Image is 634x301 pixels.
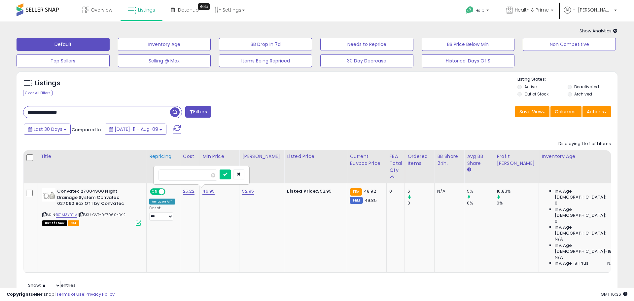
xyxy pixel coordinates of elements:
[34,126,62,132] span: Last 30 Days
[564,7,617,21] a: Hi [PERSON_NAME]
[91,7,112,13] span: Overview
[555,260,589,266] span: Inv. Age 181 Plus:
[57,188,137,208] b: Convatec 27004900 Night Drainage System Convatec 027060 Box Of 1 by ConvaTec
[164,189,175,195] span: OFF
[320,38,413,51] button: Needs to Reprice
[524,91,548,97] label: Out of Stock
[467,200,494,206] div: 0%
[242,153,281,160] div: [PERSON_NAME]
[56,291,85,297] a: Terms of Use
[407,200,434,206] div: 0
[574,84,599,90] label: Deactivated
[437,153,461,167] div: BB Share 24h.
[573,7,612,13] span: Hi [PERSON_NAME]
[86,291,115,297] a: Privacy Policy
[183,153,197,160] div: Cost
[407,153,432,167] div: Ordered Items
[555,236,563,242] span: N/A
[422,38,515,51] button: BB Price Below Min
[582,106,611,117] button: Actions
[149,153,177,160] div: Repricing
[320,54,413,67] button: 30 Day Decrease
[151,189,159,195] span: ON
[550,106,581,117] button: Columns
[555,254,563,260] span: N/A
[389,188,400,194] div: 0
[72,127,102,133] span: Compared to:
[517,76,617,83] p: Listing States:
[28,282,76,288] span: Show: entries
[198,3,210,10] div: Tooltip anchor
[42,188,141,225] div: ASIN:
[466,6,474,14] i: Get Help
[523,38,616,51] button: Non Competitive
[467,153,491,167] div: Avg BB Share
[350,153,384,167] div: Current Buybox Price
[555,188,615,200] span: Inv. Age [DEMOGRAPHIC_DATA]:
[497,200,539,206] div: 0%
[555,243,615,254] span: Inv. Age [DEMOGRAPHIC_DATA]-180:
[78,212,126,217] span: | SKU: CVT-027060-BX.2
[23,90,53,96] div: Clear All Filters
[219,38,312,51] button: BB Drop in 7d
[183,188,195,195] a: 25.22
[467,188,494,194] div: 5%
[365,197,377,204] span: 49.85
[56,212,77,218] a: B01M3YBE1A
[555,200,557,206] span: 0
[115,126,158,132] span: [DATE]-11 - Aug-09
[24,124,71,135] button: Last 30 Days
[607,260,615,266] span: N/A
[287,188,342,194] div: $52.95
[17,38,110,51] button: Default
[555,108,576,115] span: Columns
[422,54,515,67] button: Historical Days Of S
[389,153,402,174] div: FBA Total Qty
[524,84,537,90] label: Active
[42,188,55,202] img: 31q2F9hKGSL._SL40_.jpg
[17,54,110,67] button: Top Sellers
[41,153,144,160] div: Title
[35,79,60,88] h5: Listings
[185,106,211,118] button: Filters
[555,207,615,218] span: Inv. Age [DEMOGRAPHIC_DATA]:
[42,220,67,226] span: All listings that are currently out of stock and unavailable for purchase on Amazon
[515,106,549,117] button: Save View
[364,188,376,194] span: 48.92
[461,1,496,21] a: Help
[118,54,211,67] button: Selling @ Max
[350,197,363,204] small: FBM
[407,188,434,194] div: 6
[350,188,362,196] small: FBA
[202,153,236,160] div: Min Price
[437,188,459,194] div: N/A
[149,199,175,205] div: Amazon AI *
[497,188,539,194] div: 16.83%
[542,153,617,160] div: Inventory Age
[7,291,115,298] div: seller snap | |
[287,188,317,194] b: Listed Price:
[105,124,166,135] button: [DATE]-11 - Aug-09
[555,218,557,224] span: 0
[242,188,254,195] a: 52.95
[178,7,199,13] span: DataHub
[68,220,79,226] span: FBA
[138,7,155,13] span: Listings
[558,141,611,147] div: Displaying 1 to 1 of 1 items
[601,291,627,297] span: 2025-09-10 16:36 GMT
[149,206,175,221] div: Preset:
[202,188,215,195] a: 46.95
[118,38,211,51] button: Inventory Age
[7,291,31,297] strong: Copyright
[574,91,592,97] label: Archived
[515,7,549,13] span: Health & Prime
[475,8,484,13] span: Help
[287,153,344,160] div: Listed Price
[555,224,615,236] span: Inv. Age [DEMOGRAPHIC_DATA]:
[497,153,536,167] div: Profit [PERSON_NAME]
[219,54,312,67] button: Items Being Repriced
[580,28,617,34] span: Show Analytics
[467,167,471,173] small: Avg BB Share.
